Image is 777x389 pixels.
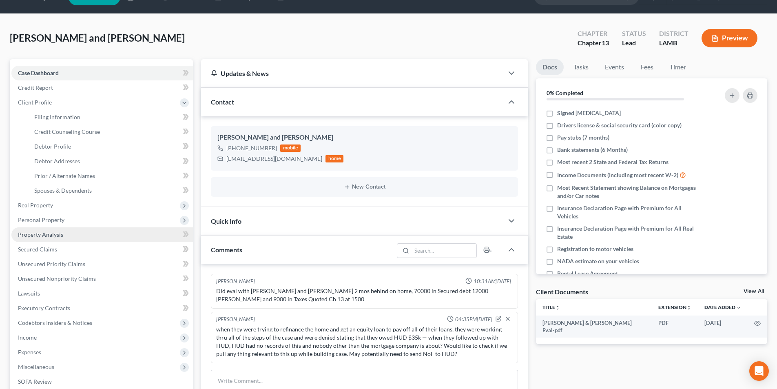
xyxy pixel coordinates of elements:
[226,155,322,163] div: [EMAIL_ADDRESS][DOMAIN_NAME]
[28,154,193,169] a: Debtor Addresses
[18,363,54,370] span: Miscellaneous
[11,301,193,316] a: Executory Contracts
[11,227,193,242] a: Property Analysis
[216,278,255,285] div: [PERSON_NAME]
[749,361,769,381] div: Open Intercom Messenger
[474,278,511,285] span: 10:31AM[DATE]
[18,349,41,356] span: Expenses
[412,244,477,258] input: Search...
[598,59,631,75] a: Events
[280,144,301,152] div: mobile
[11,271,193,286] a: Unsecured Nonpriority Claims
[11,66,193,80] a: Case Dashboard
[557,171,678,179] span: Income Documents (Including most recent W-2)
[325,155,343,162] div: home
[542,304,560,310] a: Titleunfold_more
[18,99,52,106] span: Client Profile
[211,217,241,225] span: Quick Info
[557,158,669,166] span: Most recent 2 State and Federal Tax Returns
[18,84,53,91] span: Credit Report
[34,113,80,120] span: Filing Information
[736,305,741,310] i: expand_more
[659,38,688,48] div: LAMB
[18,216,64,223] span: Personal Property
[557,204,702,220] span: Insurance Declaration Page with Premium for All Vehicles
[11,242,193,257] a: Secured Claims
[698,316,748,338] td: [DATE]
[557,245,633,253] span: Registration to motor vehicles
[34,128,100,135] span: Credit Counseling Course
[217,184,511,190] button: New Contact
[18,260,85,267] span: Unsecured Priority Claims
[18,378,52,385] span: SOFA Review
[557,109,621,117] span: Signed [MEDICAL_DATA]
[663,59,693,75] a: Timer
[18,246,57,253] span: Secured Claims
[18,231,63,238] span: Property Analysis
[11,374,193,389] a: SOFA Review
[557,269,618,278] span: Rental Lease Agreement
[28,124,193,139] a: Credit Counseling Course
[602,39,609,47] span: 13
[634,59,660,75] a: Fees
[622,29,646,38] div: Status
[567,59,595,75] a: Tasks
[557,184,702,200] span: Most Recent Statement showing Balance on Mortgages and/or Car notes
[704,304,741,310] a: Date Added expand_more
[34,158,80,164] span: Debtor Addresses
[216,316,255,324] div: [PERSON_NAME]
[686,305,691,310] i: unfold_more
[536,316,652,338] td: [PERSON_NAME] & [PERSON_NAME] Eval-pdf
[455,316,492,323] span: 04:35PM[DATE]
[18,334,37,341] span: Income
[28,139,193,154] a: Debtor Profile
[702,29,757,47] button: Preview
[18,69,59,76] span: Case Dashboard
[11,286,193,301] a: Lawsuits
[18,319,92,326] span: Codebtors Insiders & Notices
[28,110,193,124] a: Filing Information
[744,289,764,294] a: View All
[34,187,92,194] span: Spouses & Dependents
[578,29,609,38] div: Chapter
[557,133,609,142] span: Pay stubs (7 months)
[557,121,682,129] span: Drivers license & social security card (color copy)
[578,38,609,48] div: Chapter
[216,325,513,358] div: when they were trying to refinance the home and get an equity loan to pay off all of their loans,...
[211,98,234,106] span: Contact
[536,287,588,296] div: Client Documents
[10,32,185,44] span: [PERSON_NAME] and [PERSON_NAME]
[211,246,242,253] span: Comments
[652,316,698,338] td: PDF
[11,80,193,95] a: Credit Report
[18,290,40,297] span: Lawsuits
[28,183,193,198] a: Spouses & Dependents
[622,38,646,48] div: Lead
[557,146,628,154] span: Bank statements (6 Months)
[659,29,688,38] div: District
[217,133,511,142] div: [PERSON_NAME] and [PERSON_NAME]
[555,305,560,310] i: unfold_more
[557,225,702,241] span: Insurance Declaration Page with Premium for All Real Estate
[18,305,70,311] span: Executory Contracts
[18,202,53,209] span: Real Property
[536,59,564,75] a: Docs
[216,287,513,303] div: Did eval with [PERSON_NAME] and [PERSON_NAME] 2 mos behind on home, 70000 in Secured debt 12000 [...
[28,169,193,183] a: Prior / Alternate Names
[658,304,691,310] a: Extensionunfold_more
[18,275,96,282] span: Unsecured Nonpriority Claims
[226,144,277,152] div: [PHONE_NUMBER]
[11,257,193,271] a: Unsecured Priority Claims
[211,69,494,78] div: Updates & News
[34,143,71,150] span: Debtor Profile
[547,89,583,96] strong: 0% Completed
[557,257,639,265] span: NADA estimate on your vehicles
[34,172,95,179] span: Prior / Alternate Names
